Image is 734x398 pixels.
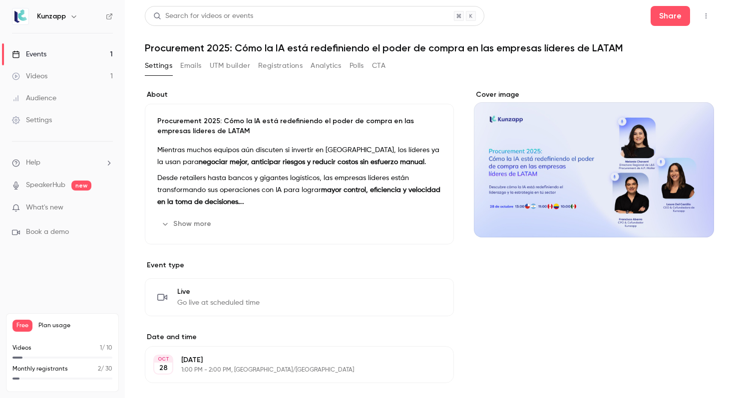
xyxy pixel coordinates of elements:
[145,58,172,74] button: Settings
[210,58,250,74] button: UTM builder
[157,216,217,232] button: Show more
[12,320,32,332] span: Free
[181,366,401,374] p: 1:00 PM - 2:00 PM, [GEOGRAPHIC_DATA]/[GEOGRAPHIC_DATA]
[153,11,253,21] div: Search for videos or events
[180,58,201,74] button: Emails
[12,115,52,125] div: Settings
[177,287,260,297] span: Live
[98,365,112,374] p: / 30
[26,227,69,237] span: Book a demo
[177,298,260,308] span: Go live at scheduled time
[12,158,113,168] li: help-dropdown-opener
[651,6,690,26] button: Share
[12,49,46,59] div: Events
[181,355,401,365] p: [DATE]
[37,11,66,21] h6: Kunzapp
[12,8,28,24] img: Kunzapp
[26,158,40,168] span: Help
[474,90,714,237] section: Cover image
[145,90,454,100] label: About
[145,42,714,54] h1: Procurement 2025: Cómo la IA está redefiniendo el poder de compra en las empresas líderes de LATAM
[12,365,68,374] p: Monthly registrants
[71,181,91,191] span: new
[145,332,454,342] label: Date and time
[100,344,112,353] p: / 10
[474,90,714,100] label: Cover image
[157,116,441,136] p: Procurement 2025: Cómo la IA está redefiniendo el poder de compra en las empresas líderes de LATAM
[12,344,31,353] p: Videos
[311,58,342,74] button: Analytics
[350,58,364,74] button: Polls
[258,58,303,74] button: Registrations
[157,144,441,168] p: Mientras muchos equipos aún discuten si invertir en [GEOGRAPHIC_DATA], los líderes ya la usan para .
[98,366,101,372] span: 2
[154,356,172,363] div: OCT
[145,260,454,270] p: Event type
[199,159,424,166] strong: negociar mejor, anticipar riesgos y reducir costos sin esfuerzo manual
[372,58,385,74] button: CTA
[12,71,47,81] div: Videos
[100,345,102,351] span: 1
[26,180,65,191] a: SpeakerHub
[157,172,441,208] p: Desde retailers hasta bancos y gigantes logísticos, las empresas líderes están transformando sus ...
[12,93,56,103] div: Audience
[26,202,63,213] span: What's new
[38,322,112,330] span: Plan usage
[159,363,168,373] p: 28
